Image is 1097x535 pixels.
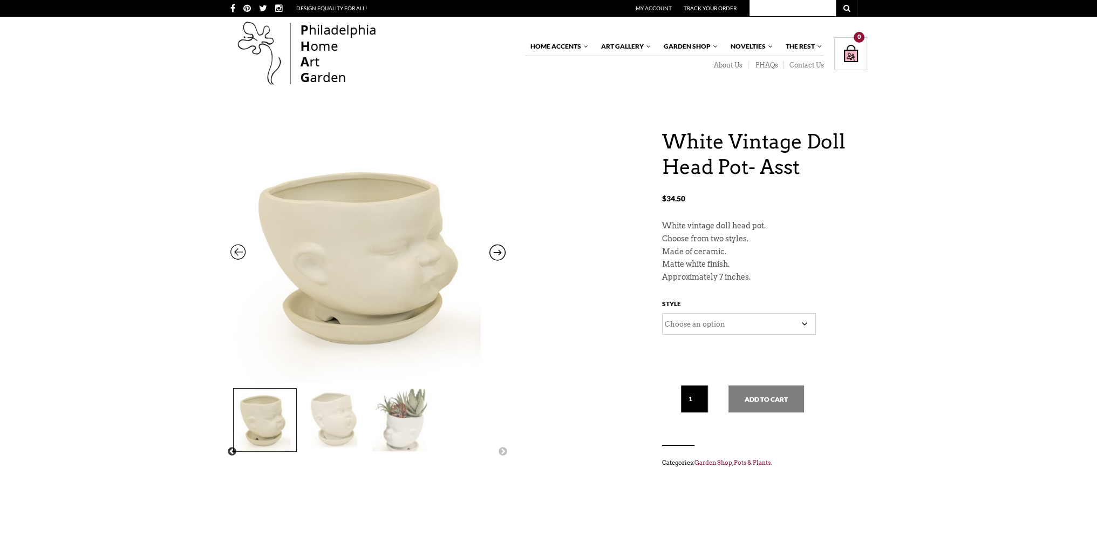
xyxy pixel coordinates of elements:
p: Approximately 7 inches. [662,271,867,284]
a: The Rest [780,37,823,56]
input: Qty [681,385,708,412]
button: Next [498,446,508,457]
p: Choose from two styles. [662,233,867,246]
a: Contact Us [784,61,824,70]
a: Garden Shop [694,459,732,466]
a: Garden Shop [658,37,719,56]
p: Made of ceramic. [662,246,867,259]
p: White vintage doll head pot. [662,220,867,233]
a: Track Your Order [684,5,737,11]
button: Previous [227,446,237,457]
bdi: 34.50 [662,194,685,203]
span: Categories: , . [662,457,867,469]
a: My Account [636,5,672,11]
a: Art Gallery [596,37,652,56]
span: $ [662,194,666,203]
div: 0 [854,32,864,43]
a: About Us [707,61,748,70]
a: Pots & Plants [734,459,771,466]
a: Novelties [725,37,774,56]
h1: White Vintage Doll Head Pot- Asst [662,129,867,180]
label: Style [662,297,681,313]
a: PHAQs [748,61,784,70]
p: Matte white finish. [662,258,867,271]
button: Add to cart [728,385,804,412]
a: Home Accents [525,37,589,56]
